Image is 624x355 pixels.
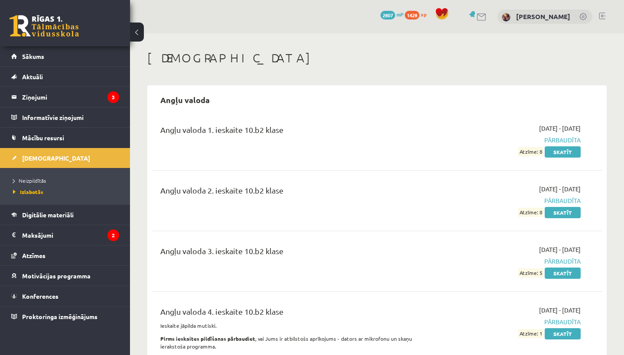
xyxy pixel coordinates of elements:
a: [PERSON_NAME] [516,12,570,21]
span: 2807 [380,11,395,19]
span: Digitālie materiāli [22,211,74,219]
span: Motivācijas programma [22,272,91,280]
span: Atzīme: 1 [518,329,543,338]
span: [DATE] - [DATE] [539,124,581,133]
p: Ieskaite jāpilda mutiski. [160,322,436,329]
a: Proktoringa izmēģinājums [11,307,119,326]
a: Motivācijas programma [11,266,119,286]
strong: Pirms ieskaites pildīšanas pārbaudiet [160,335,255,342]
span: Pārbaudīta [449,257,581,266]
span: [DATE] - [DATE] [539,306,581,315]
span: Izlabotās [13,188,43,195]
img: Katrīna Liepiņa [502,13,510,22]
a: Izlabotās [13,188,121,196]
a: [DEMOGRAPHIC_DATA] [11,148,119,168]
legend: Maksājumi [22,225,119,245]
div: Angļu valoda 1. ieskaite 10.b2 klase [160,124,436,140]
div: Angļu valoda 2. ieskaite 10.b2 klase [160,184,436,200]
a: Atzīmes [11,245,119,265]
span: Atzīme: 8 [518,147,543,156]
p: , vai Jums ir atbilstošs aprīkojums - dators ar mikrofonu un skaņu ierakstoša programma. [160,335,436,350]
a: Skatīt [545,207,581,218]
span: Atzīme: 8 [518,208,543,217]
a: Aktuāli [11,67,119,87]
a: 2807 mP [380,11,403,18]
span: [DATE] - [DATE] [539,245,581,254]
a: Skatīt [545,328,581,339]
legend: Informatīvie ziņojumi [22,107,119,127]
a: Maksājumi2 [11,225,119,245]
span: Pārbaudīta [449,196,581,205]
a: Digitālie materiāli [11,205,119,225]
legend: Ziņojumi [22,87,119,107]
i: 2 [107,229,119,241]
a: Rīgas 1. Tālmācības vidusskola [10,15,79,37]
span: Atzīme: 5 [518,268,543,278]
a: Ziņojumi3 [11,87,119,107]
span: Aktuāli [22,73,43,81]
span: Proktoringa izmēģinājums [22,313,97,320]
div: Angļu valoda 4. ieskaite 10.b2 klase [160,306,436,322]
a: Neizpildītās [13,177,121,184]
i: 3 [107,91,119,103]
div: Angļu valoda 3. ieskaite 10.b2 klase [160,245,436,261]
span: [DEMOGRAPHIC_DATA] [22,154,90,162]
a: Skatīt [545,146,581,158]
h2: Angļu valoda [152,90,218,110]
h1: [DEMOGRAPHIC_DATA] [147,51,607,65]
span: mP [396,11,403,18]
span: Konferences [22,292,58,300]
span: Mācību resursi [22,134,64,142]
span: Pārbaudīta [449,136,581,145]
span: Neizpildītās [13,177,46,184]
span: Pārbaudīta [449,317,581,326]
a: Sākums [11,46,119,66]
span: Atzīmes [22,252,45,259]
a: Mācību resursi [11,128,119,148]
a: Informatīvie ziņojumi [11,107,119,127]
span: 1428 [405,11,419,19]
a: Konferences [11,286,119,306]
span: Sākums [22,52,44,60]
span: xp [421,11,426,18]
a: Skatīt [545,268,581,279]
a: 1428 xp [405,11,431,18]
span: [DATE] - [DATE] [539,184,581,194]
